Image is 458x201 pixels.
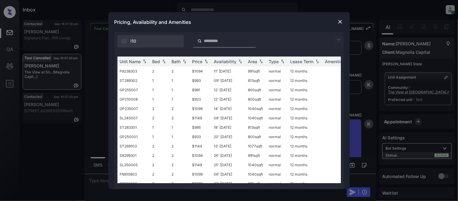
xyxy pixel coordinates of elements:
img: icon-zuma [335,36,342,43]
td: $933 [190,132,212,141]
td: 800 sqft [246,95,267,104]
td: 2 [169,104,190,113]
td: normal [267,104,288,113]
td: 1 [169,95,190,104]
td: 12' [DATE] [212,85,246,95]
div: Bed [152,59,160,64]
td: $923 [190,95,212,104]
td: GP250001 [117,132,150,141]
td: $1144 [190,141,212,151]
td: 12 months [288,104,323,113]
td: $1099 [190,170,212,179]
td: 991 sqft [246,151,267,160]
td: S8299301 [117,151,150,160]
td: ST269103 [117,141,150,151]
td: 1040 sqft [246,113,267,123]
td: 12 months [288,160,323,170]
td: normal [267,132,288,141]
div: Price [192,59,203,64]
td: 12 months [288,151,323,160]
td: 12 months [288,66,323,76]
td: ST289302 [117,76,150,85]
td: GP255007 [117,85,150,95]
td: normal [267,95,288,104]
td: 08' [DATE] [212,113,246,123]
td: normal [267,141,288,151]
td: 813 sqft [246,76,267,85]
td: 20' [DATE] [212,132,246,141]
td: $1099 [190,179,212,188]
td: 27' [DATE] [212,179,246,188]
td: 2 [150,179,169,188]
td: 800 sqft [246,132,267,141]
td: 1 [150,123,169,132]
td: FN815803 [117,170,150,179]
img: sorting [237,59,243,63]
td: SL250005 [117,160,150,170]
td: 13' [DATE] [212,141,246,151]
div: Unit Name [120,59,141,64]
td: 12' [DATE] [212,95,246,104]
td: 1040 sqft [246,104,267,113]
td: 12 months [288,95,323,104]
td: $1149 [190,160,212,170]
div: Lease Term [290,59,314,64]
td: 800 sqft [246,85,267,95]
td: SL245007 [117,113,150,123]
td: normal [267,85,288,95]
td: normal [267,123,288,132]
td: P8238303 [117,66,150,76]
img: sorting [258,59,264,63]
td: 1077 sqft [246,141,267,151]
td: 1040 sqft [246,170,267,179]
td: 2 [169,113,190,123]
td: normal [267,76,288,85]
td: 1 [150,76,169,85]
td: 12 months [288,141,323,151]
td: 2 [169,141,190,151]
td: 2 [150,160,169,170]
img: sorting [181,59,187,63]
img: sorting [142,59,148,63]
td: 2 [169,179,190,188]
td: 12 months [288,132,323,141]
td: 1 [169,132,190,141]
td: 1 [150,132,169,141]
div: Bath [172,59,181,64]
td: normal [267,151,288,160]
td: 2 [169,170,190,179]
td: 12 months [288,76,323,85]
img: sorting [314,59,320,63]
td: 1 [169,85,190,95]
td: $993 [190,76,212,85]
td: 12 months [288,170,323,179]
td: GP235007 [117,104,150,113]
td: 2 [169,151,190,160]
td: 26' [DATE] [212,151,246,160]
div: Availability [214,59,237,64]
td: $1149 [190,113,212,123]
td: normal [267,160,288,170]
td: 09' [DATE] [212,76,246,85]
td: 1 [150,85,169,95]
td: 1 [150,95,169,104]
td: $1099 [190,104,212,113]
span: I10 [131,38,136,44]
div: Amenities [325,59,345,64]
td: 12 months [288,123,323,132]
td: 1 [169,123,190,132]
td: 14' [DATE] [212,104,246,113]
td: $995 [190,123,212,132]
img: sorting [203,59,209,63]
td: 813 sqft [246,123,267,132]
td: $1094 [190,151,212,160]
td: 2 [169,160,190,170]
td: 11' [DATE] [212,66,246,76]
td: 12 months [288,179,323,188]
td: $1094 [190,66,212,76]
img: icon-zuma [197,38,202,44]
td: $981 [190,85,212,95]
td: 12 months [288,85,323,95]
img: sorting [280,59,286,63]
td: 2 [150,141,169,151]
